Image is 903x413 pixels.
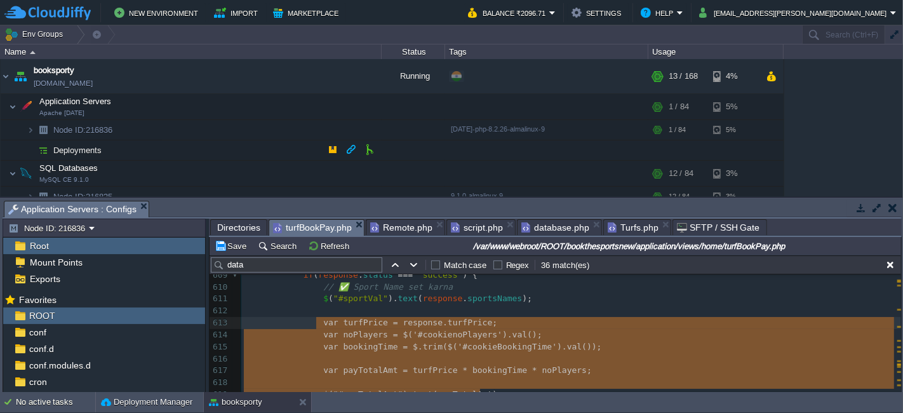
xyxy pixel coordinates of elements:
[27,273,62,285] a: Exports
[273,5,342,20] button: Marketplace
[699,5,890,20] button: [EMAIL_ADDRESS][PERSON_NAME][DOMAIN_NAME]
[318,270,358,280] span: response
[413,365,457,375] span: turfPrice
[1,44,381,59] div: Name
[677,220,760,235] span: SFTP / SSH Gate
[443,318,448,327] span: .
[398,270,413,280] span: ===
[462,270,477,280] span: ) {
[38,163,100,173] a: SQL DatabasesMySQL CE 9.1.0
[27,360,93,371] a: conf.modules.d
[370,220,432,235] span: Remote.php
[393,318,398,327] span: =
[382,59,445,93] div: Running
[567,342,582,351] span: val
[27,240,51,252] a: Root
[328,294,333,303] span: (
[27,120,34,140] img: AMDAwAAAACH5BAEAAAAALAAAAAABAAEAAAICRAEAOw==
[34,187,52,207] img: AMDAwAAAACH5BAEAAAAALAAAAAABAAEAAAICRAEAOw==
[462,294,467,303] span: .
[418,270,462,280] span: "success"
[418,342,423,351] span: .
[451,125,545,133] span: [DATE]-php-8.2.26-almalinux-9
[210,293,230,305] div: 611
[53,192,86,201] span: Node ID:
[669,187,690,207] div: 12 / 84
[27,343,56,355] span: conf.d
[39,176,89,184] span: MySQL CE 9.1.0
[502,330,512,339] span: ).
[669,120,686,140] div: 1 / 84
[344,342,398,351] span: bookingTime
[27,257,84,268] a: Mount Points
[27,187,34,207] img: AMDAwAAAACH5BAEAAAAALAAAAAABAAEAAAICRAEAOw==
[492,389,502,399] span: );
[1,59,11,93] img: AMDAwAAAACH5BAEAAAAALAAAAAABAAEAAAICRAEAOw==
[52,191,114,202] a: Node ID:216835
[444,261,487,270] label: Match case
[4,25,67,43] button: Env Groups
[8,222,89,234] button: Node ID: 216836
[527,330,542,339] span: ();
[446,44,648,59] div: Tags
[413,342,418,351] span: $
[34,120,52,140] img: AMDAwAAAACH5BAEAAAAALAAAAAABAAEAAAICRAEAOw==
[344,330,388,339] span: noPlayers
[38,163,100,173] span: SQL Databases
[344,365,398,375] span: payTotalAmt
[446,219,516,235] li: /var/www/webroot/ROOT/bookthesportsnew/application/views/template/home/script.php
[210,353,230,365] div: 616
[27,327,48,338] a: conf
[448,318,492,327] span: turfPrice
[423,342,443,351] span: trim
[557,342,567,351] span: ).
[403,365,408,375] span: =
[101,396,192,409] button: Deployment Manager
[215,240,250,252] button: Save
[443,342,448,351] span: (
[27,376,49,388] a: cron
[34,140,52,160] img: AMDAwAAAACH5BAEAAAAALAAAAAABAAEAAAICRAEAOw==
[210,377,230,389] div: 618
[506,261,530,270] label: Regex
[4,5,91,21] img: CloudJiffy
[582,342,601,351] span: ());
[323,389,328,399] span: $
[53,125,86,135] span: Node ID:
[363,270,393,280] span: status
[423,294,463,303] span: response
[398,294,418,303] span: text
[458,342,558,351] span: '#cookieBookingTime'
[323,318,338,327] span: var
[333,389,403,399] span: "#payTotalAmt"
[16,392,95,412] div: No active tasks
[669,94,689,119] div: 1 / 84
[323,294,328,303] span: $
[210,269,230,281] div: 609
[649,44,783,59] div: Usage
[114,5,202,20] button: New Environment
[304,270,314,280] span: if
[669,161,693,186] div: 12 / 84
[608,220,659,235] span: Turfs.php
[382,44,445,59] div: Status
[27,310,57,322] span: ROOT
[451,192,503,200] span: 9.1.0-almalinux-9
[17,161,35,186] img: AMDAwAAAACH5BAEAAAAALAAAAAABAAEAAAICRAEAOw==
[403,318,443,327] span: response
[8,201,137,217] span: Application Servers : Configs
[413,330,502,339] span: '#cookienoPlayers'
[713,187,754,207] div: 3%
[17,295,58,305] a: Favorites
[492,318,497,327] span: ;
[522,294,532,303] span: );
[314,270,319,280] span: (
[713,161,754,186] div: 3%
[413,389,432,399] span: text
[713,120,754,140] div: 5%
[333,294,388,303] span: "#sportVal"
[39,109,84,117] span: Apache [DATE]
